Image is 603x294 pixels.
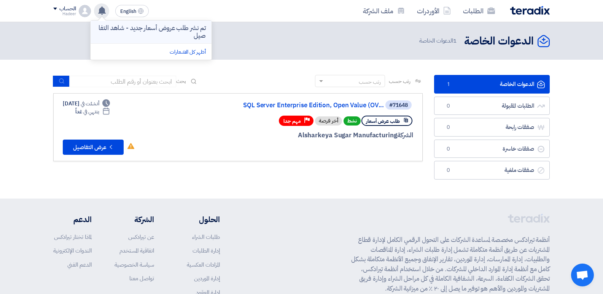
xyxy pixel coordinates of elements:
div: [DATE] [63,100,110,108]
a: الدعوات الخاصة1 [434,75,550,94]
span: 0 [444,102,453,110]
span: أنشئت في [81,100,99,108]
button: عرض التفاصيل [63,140,124,155]
li: الدعم [53,214,92,225]
span: 0 [444,167,453,174]
span: English [120,9,136,14]
a: تواصل معنا [129,274,154,283]
span: طلب عرض أسعار [366,118,400,125]
span: رتب حسب [389,77,410,85]
a: الطلبات [457,2,501,20]
p: تم نشر طلب عروض أسعار جديد - شاهد التفاصيل [97,24,205,40]
a: طلبات الشراء [192,233,220,241]
a: ملف الشركة [357,2,411,20]
div: رتب حسب [359,78,381,86]
span: ينتهي في [83,108,99,116]
div: الحساب [59,6,76,12]
a: لماذا تختار تيرادكس [54,233,92,241]
a: الدعم الفني [67,261,92,269]
a: أظهر كل الاشعارات [170,48,205,56]
div: Open chat [571,264,594,286]
a: الطلبات المقبولة0 [434,97,550,115]
span: 1 [453,37,457,45]
a: الندوات الإلكترونية [53,246,92,255]
li: الشركة [115,214,154,225]
li: الحلول [177,214,220,225]
a: إدارة الموردين [194,274,220,283]
img: profile_test.png [79,5,91,17]
a: عن تيرادكس [128,233,154,241]
div: Alsharkeya Sugar Manufacturing [230,130,413,140]
a: اتفاقية المستخدم [119,246,154,255]
img: Teradix logo [510,6,550,15]
a: سياسة الخصوصية [115,261,154,269]
div: أخر فرصة [315,116,342,126]
a: صفقات ملغية0 [434,161,550,180]
p: أنظمة تيرادكس مخصصة لمساعدة الشركات على التحول الرقمي الكامل لإدارة قطاع المشتريات عن طريق أنظمة ... [351,235,550,293]
button: English [115,5,149,17]
div: Hadeer [53,12,76,16]
a: المزادات العكسية [187,261,220,269]
input: ابحث بعنوان أو رقم الطلب [70,76,176,87]
h2: الدعوات الخاصة [464,34,534,49]
span: مهم جدا [283,118,301,125]
a: SQL Server Enterprise Edition, Open Value (OV... [232,102,384,109]
a: إدارة الطلبات [193,246,220,255]
span: الشركة [397,130,414,140]
div: غداً [75,108,110,116]
span: 0 [444,124,453,131]
span: الدعوات الخاصة [419,37,458,45]
a: صفقات رابحة0 [434,118,550,137]
span: بحث [176,77,186,85]
a: صفقات خاسرة0 [434,140,550,158]
div: #71648 [389,103,408,108]
span: 1 [444,81,453,88]
a: الأوردرات [411,2,457,20]
span: نشط [344,116,361,126]
span: 0 [444,145,453,153]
